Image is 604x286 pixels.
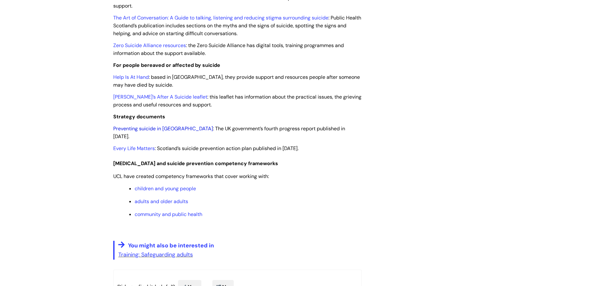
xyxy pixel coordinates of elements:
[113,94,207,100] a: [PERSON_NAME]’s After A Suicide leaflet
[113,160,278,167] span: [MEDICAL_DATA] and suicide prevention competency frameworks
[113,14,328,21] a: The Art of Conversation: A Guide to talking, listening and reducing stigma surrounding suicide
[113,145,299,152] span: : Scotland’s suicide prevention action plan published in [DATE].
[113,125,213,132] a: Preventing suicide in [GEOGRAPHIC_DATA]
[113,14,361,37] span: : Public Health Scotland’s publication includes sections on the myths and the signs of suicide, s...
[113,113,165,120] span: Strategy documents
[113,94,361,108] span: : this leaflet has information about the practical issues, the grieving process and useful resour...
[113,74,360,88] span: : based in [GEOGRAPHIC_DATA], they provide support and resources people after someone may have di...
[113,42,186,49] a: Zero Suicide Alliance resources
[113,42,344,57] span: : the Zero Suicide Alliance has digital tools, training programmes and information about the supp...
[113,145,155,152] a: Every Life Matters
[135,198,188,205] a: adults and older adults
[135,211,202,218] a: community and public health
[113,74,149,80] a: Help Is At Hand
[128,242,214,249] span: You might also be interested in
[113,62,220,68] span: For people bereaved or affected by suicide
[135,185,196,192] a: children and young people
[113,173,269,180] span: UCL have created competency frameworks that cover working with:
[113,125,345,140] span: : The UK government’s fourth progress report published in [DATE].
[118,251,193,258] a: Training: Safeguarding adults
